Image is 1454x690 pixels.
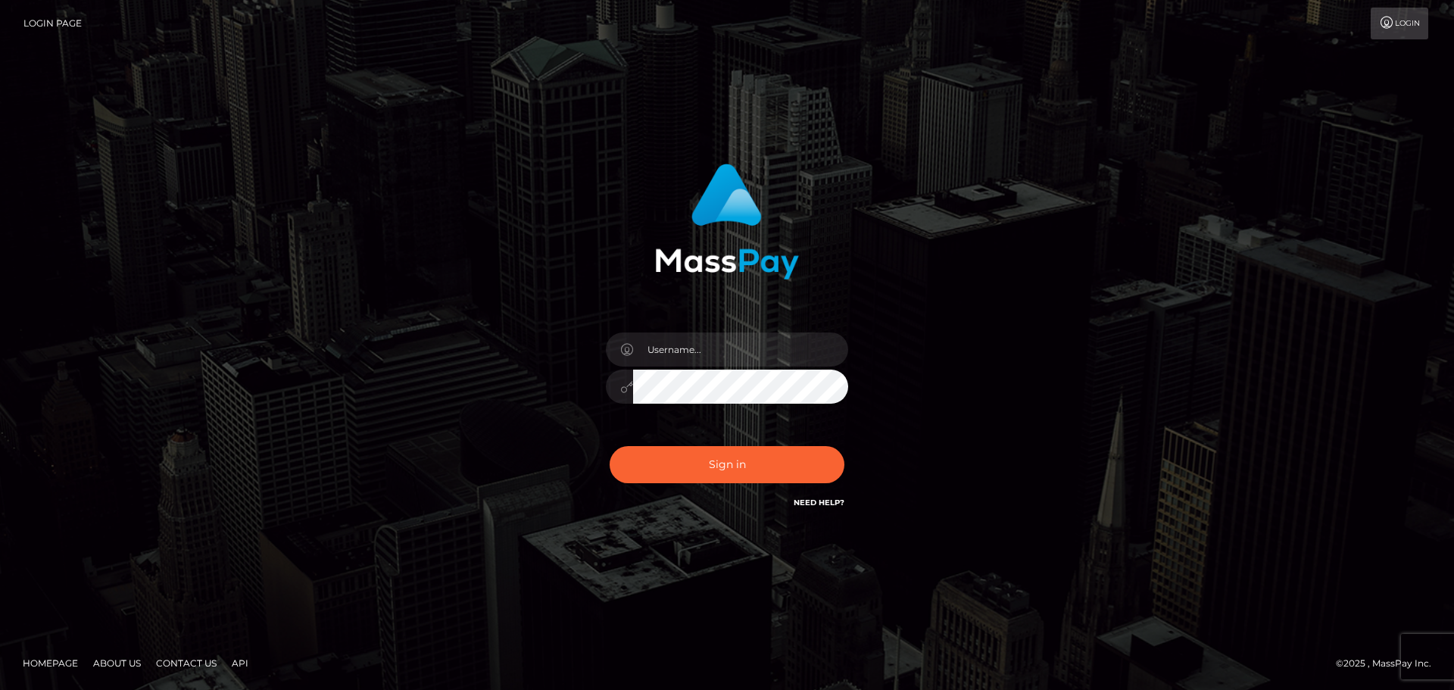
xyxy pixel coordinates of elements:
div: © 2025 , MassPay Inc. [1336,655,1443,672]
a: Need Help? [794,498,844,507]
a: Homepage [17,651,84,675]
a: Contact Us [150,651,223,675]
button: Sign in [610,446,844,483]
a: Login Page [23,8,82,39]
a: Login [1371,8,1428,39]
input: Username... [633,333,848,367]
img: MassPay Login [655,164,799,279]
a: About Us [87,651,147,675]
a: API [226,651,254,675]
